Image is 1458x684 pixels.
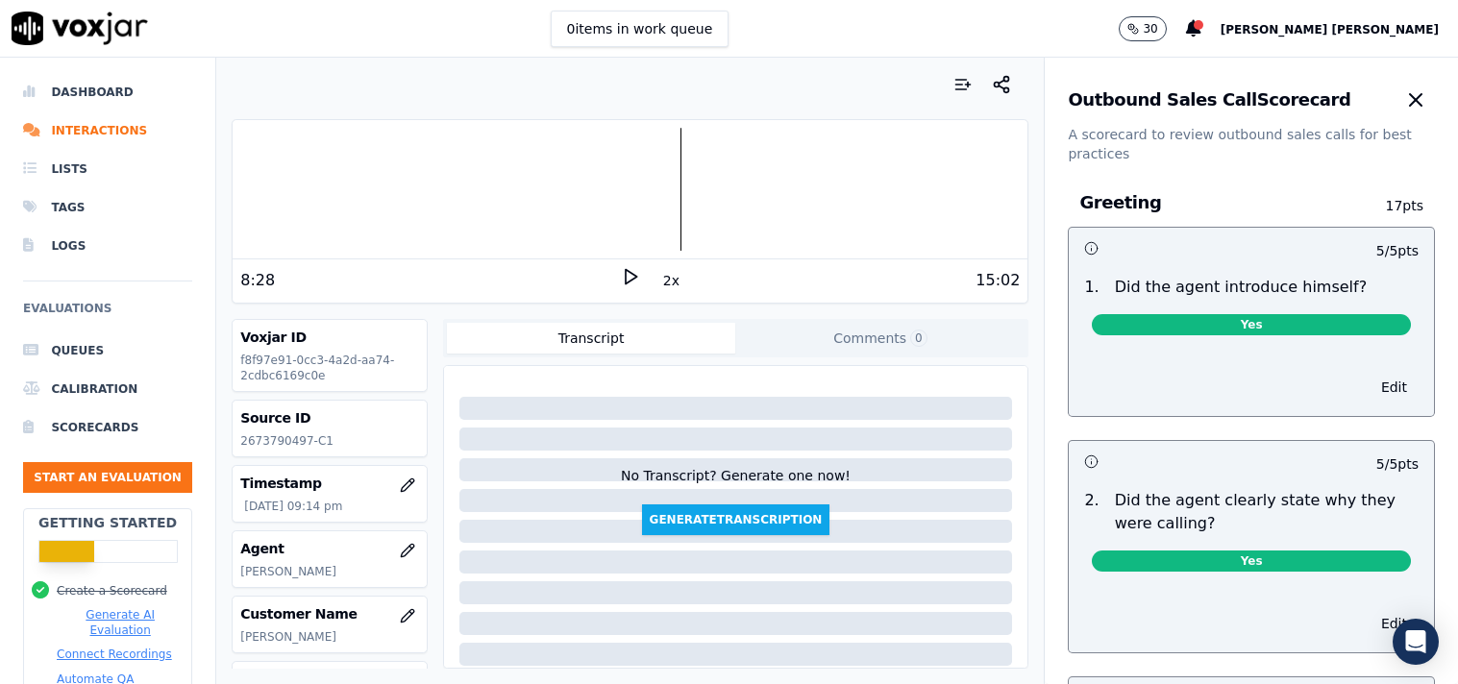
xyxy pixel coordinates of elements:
[447,323,736,354] button: Transcript
[1076,489,1106,535] p: 2 .
[23,150,192,188] a: Lists
[23,188,192,227] a: Tags
[1068,125,1435,163] p: A scorecard to review outbound sales calls for best practices
[240,604,418,623] h3: Customer Name
[735,323,1025,354] button: Comments
[1092,314,1411,335] span: Yes
[1221,17,1458,40] button: [PERSON_NAME] [PERSON_NAME]
[240,353,418,383] p: f8f97e91-0cc3-4a2d-aa74-2cdbc6169c0e
[23,462,192,493] button: Start an Evaluation
[1221,23,1439,37] span: [PERSON_NAME] [PERSON_NAME]
[910,330,927,347] span: 0
[1079,190,1366,215] h3: Greeting
[976,269,1020,292] div: 15:02
[1092,550,1411,572] span: Yes
[1393,619,1439,665] div: Open Intercom Messenger
[240,539,418,558] h3: Agent
[12,12,148,45] img: voxjar logo
[23,331,192,370] a: Queues
[57,583,167,598] button: Create a Scorecard
[1376,454,1419,474] p: 5 / 5 pts
[57,647,172,662] button: Connect Recordings
[240,269,275,292] div: 8:28
[551,11,729,47] button: 0items in work queue
[1115,489,1419,535] p: Did the agent clearly state why they were calling?
[240,328,418,347] h3: Voxjar ID
[659,267,683,294] button: 2x
[642,504,830,535] button: GenerateTranscription
[240,629,418,645] p: [PERSON_NAME]
[1119,16,1166,41] button: 30
[1076,276,1106,299] p: 1 .
[23,297,192,331] h6: Evaluations
[621,466,851,504] div: No Transcript? Generate one now!
[38,513,177,532] h2: Getting Started
[240,408,418,427] h3: Source ID
[23,370,192,408] a: Calibration
[1068,91,1350,109] h3: Outbound Sales Call Scorecard
[57,607,184,638] button: Generate AI Evaluation
[1370,374,1419,401] button: Edit
[1370,610,1419,637] button: Edit
[240,433,418,449] p: 2673790497-C1
[240,564,418,579] p: [PERSON_NAME]
[1115,276,1367,299] p: Did the agent introduce himself?
[1376,241,1419,260] p: 5 / 5 pts
[23,408,192,447] a: Scorecards
[23,73,192,111] a: Dashboard
[23,111,192,150] a: Interactions
[1119,16,1185,41] button: 30
[244,499,418,514] p: [DATE] 09:14 pm
[1143,21,1157,37] p: 30
[23,227,192,265] a: Logs
[240,474,418,493] h3: Timestamp
[1366,196,1423,215] p: 17 pts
